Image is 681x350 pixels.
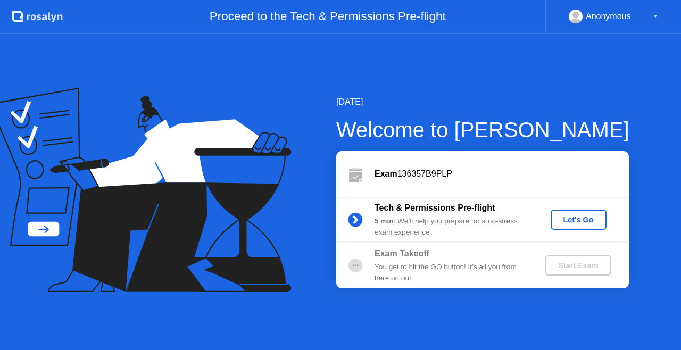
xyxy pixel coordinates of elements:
div: You get to hit the GO button! It’s all you from here on out [375,262,528,284]
div: Let's Go [555,215,602,224]
b: Tech & Permissions Pre-flight [375,203,495,212]
div: Anonymous [586,10,631,23]
b: Exam Takeoff [375,249,429,258]
b: Exam [375,169,397,178]
div: 136357B9PLP [375,168,629,180]
div: Start Exam [550,261,607,270]
b: 5 min [375,217,394,225]
div: [DATE] [336,96,629,109]
div: : We’ll help you prepare for a no-stress exam experience [375,216,528,238]
div: Welcome to [PERSON_NAME] [336,114,629,146]
button: Start Exam [545,255,611,276]
button: Let's Go [551,210,607,230]
div: ▼ [653,10,658,23]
